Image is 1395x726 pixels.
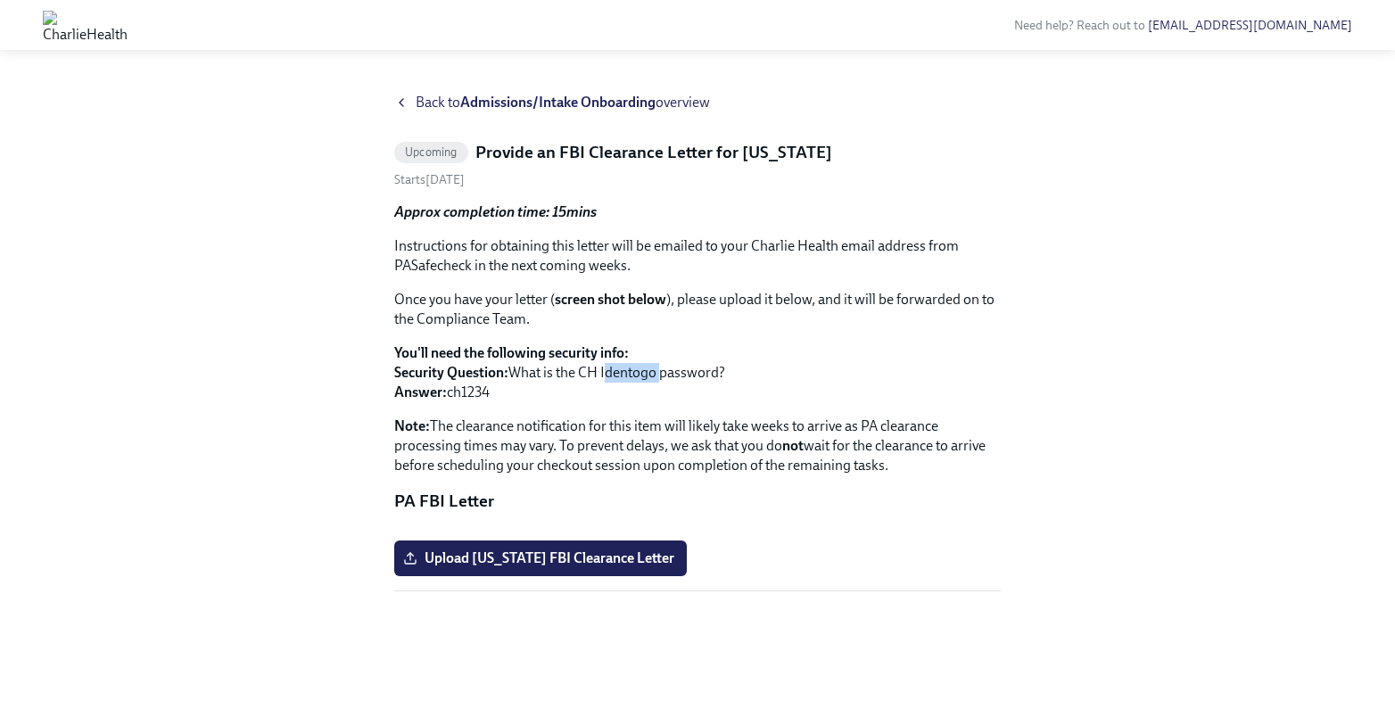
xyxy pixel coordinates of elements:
[394,236,1001,276] p: Instructions for obtaining this letter will be emailed to your Charlie Health email address from ...
[1148,18,1352,33] a: [EMAIL_ADDRESS][DOMAIN_NAME]
[416,93,710,112] span: Back to overview
[394,344,629,361] strong: You'll need the following security info:
[407,549,674,567] span: Upload [US_STATE] FBI Clearance Letter
[460,94,656,111] strong: Admissions/Intake Onboarding
[394,364,508,381] strong: Security Question:
[394,343,1001,402] p: What is the CH Identogo password? ch1234
[555,291,666,308] strong: screen shot below
[394,384,447,400] strong: Answer:
[394,417,1001,475] p: The clearance notification for this item will likely take weeks to arrive as PA clearance process...
[782,437,804,454] strong: not
[394,490,1001,513] p: PA FBI Letter
[1014,18,1352,33] span: Need help? Reach out to
[394,203,597,220] strong: Approx completion time: 15mins
[394,540,687,576] label: Upload [US_STATE] FBI Clearance Letter
[475,141,832,164] h5: Provide an FBI Clearance Letter for [US_STATE]
[394,290,1001,329] p: Once you have your letter ( ), please upload it below, and it will be forwarded on to the Complia...
[394,93,1001,112] a: Back toAdmissions/Intake Onboardingoverview
[43,11,128,39] img: CharlieHealth
[394,172,465,187] span: Monday, September 8th 2025, 9:00 am
[394,145,468,159] span: Upcoming
[394,417,430,434] strong: Note:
